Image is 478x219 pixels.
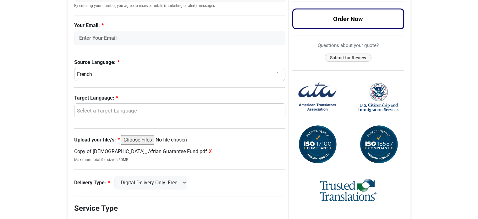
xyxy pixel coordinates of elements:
[74,94,286,102] label: Target Language:
[358,82,399,113] img: United States Citizenship and Immigration Services Logo
[74,22,286,29] label: Your Email:
[74,3,286,9] small: By entering your number, you agree to receive mobile (marketing or alert) messages
[78,107,279,115] div: Select a Target Language
[320,178,376,203] img: Trusted Translations Logo
[209,148,212,154] span: X
[74,148,286,155] div: Copy of [DEMOGRAPHIC_DATA]_ Afrian Guarantee Fund.pdf
[292,43,404,48] h6: Questions about your quote?
[358,124,399,165] img: ISO 18587 Compliant Certification
[297,77,338,118] img: American Translators Association Logo
[74,157,286,163] small: Maximum total file size is 50MB.
[297,124,338,165] img: ISO 17100 Compliant Certification
[74,103,286,118] button: Select a Target Language
[74,203,286,214] legend: Service Type
[74,31,286,45] input: Enter Your Email
[325,54,371,62] button: Submit for Review
[74,59,286,66] label: Source Language:
[74,179,110,187] label: Delivery Type:
[292,9,404,29] button: Order Now
[74,136,120,144] label: Upload your file/s:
